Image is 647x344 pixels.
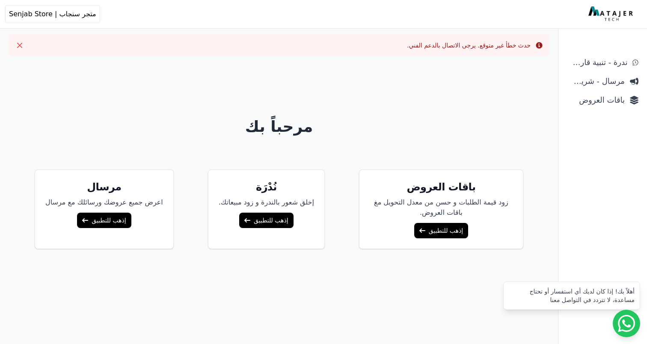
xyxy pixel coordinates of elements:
[414,223,468,238] a: إذهب للتطبيق
[219,197,314,208] p: إخلق شعور بالندرة و زود مبيعاتك.
[77,213,131,228] a: إذهب للتطبيق
[567,56,627,68] span: ندرة - تنبية قارب علي النفاذ
[509,287,635,304] div: أهلاً بك! إذا كان لديك أي استفسار أو تحتاج مساعدة، لا تتردد في التواصل معنا
[567,75,625,87] span: مرسال - شريط دعاية
[407,41,531,50] div: حدث خطأ غير متوقع. يرجى الاتصال بالدعم الفني.
[370,197,513,218] p: زود قيمة الطلبات و حسن من معدل التحويل مغ باقات العروض.
[588,6,635,22] img: MatajerTech Logo
[5,5,100,23] button: متجر سنجاب | Senjab Store
[45,197,163,208] p: اعرض جميع عروضك ورسائلك مع مرسال
[239,213,293,228] a: إذهب للتطبيق
[45,180,163,194] h5: مرسال
[370,180,513,194] h5: باقات العروض
[567,94,625,106] span: باقات العروض
[5,118,553,135] h1: مرحباً بك
[13,39,27,52] button: Close
[219,180,314,194] h5: نُدْرَة
[9,9,96,19] span: متجر سنجاب | Senjab Store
